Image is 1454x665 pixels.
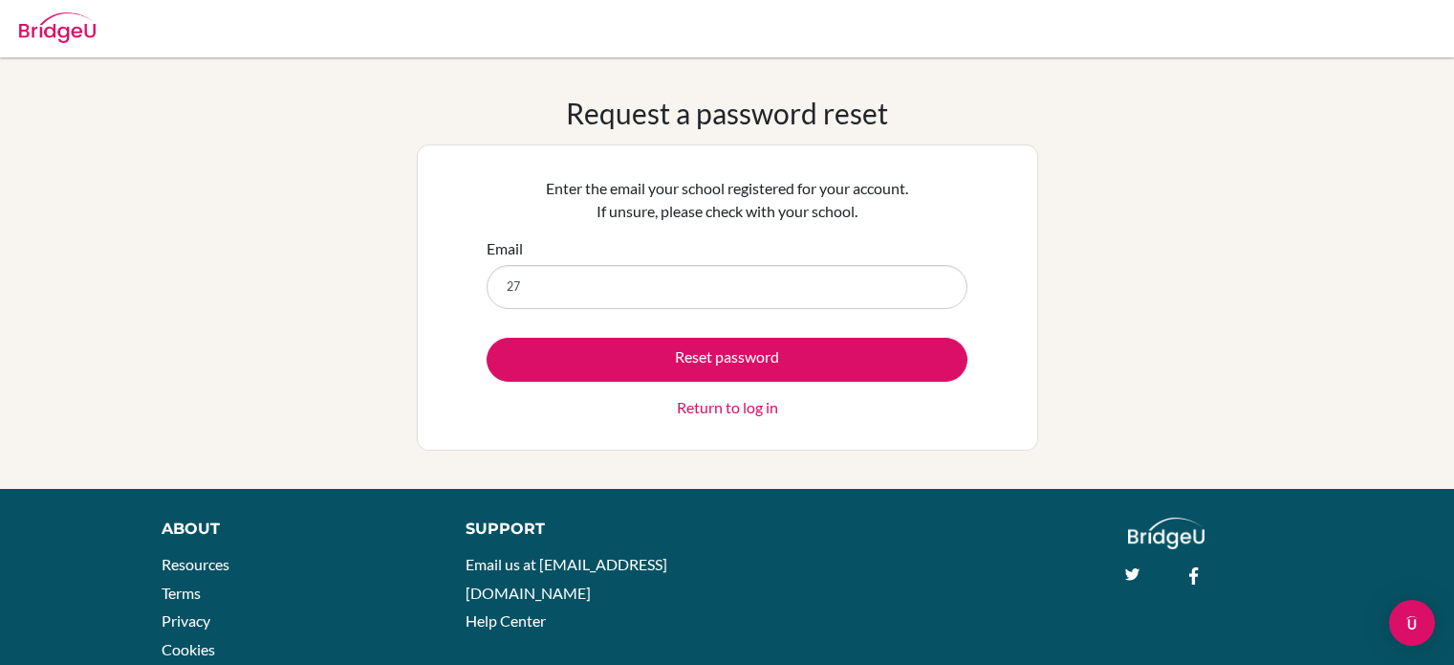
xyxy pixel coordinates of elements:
[466,555,667,602] a: Email us at [EMAIL_ADDRESS][DOMAIN_NAME]
[19,12,96,43] img: Bridge-U
[466,611,546,630] a: Help Center
[487,237,523,260] label: Email
[162,584,201,602] a: Terms
[162,640,215,658] a: Cookies
[1389,600,1435,646] div: Open Intercom Messenger
[162,555,229,573] a: Resources
[466,518,706,541] div: Support
[487,177,967,223] p: Enter the email your school registered for your account. If unsure, please check with your school.
[487,338,967,382] button: Reset password
[162,518,423,541] div: About
[566,96,888,130] h1: Request a password reset
[162,611,210,630] a: Privacy
[1128,518,1205,549] img: logo_white@2x-f4f0deed5e89b7ecb1c2cc34c3e3d731f90f0f143d5ea2071677605dd97b5244.png
[677,396,778,419] a: Return to log in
